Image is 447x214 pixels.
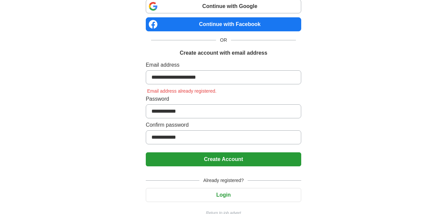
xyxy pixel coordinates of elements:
[146,152,301,166] button: Create Account
[146,95,301,103] label: Password
[199,177,248,184] span: Already registered?
[146,192,301,198] a: Login
[180,49,267,57] h1: Create account with email address
[146,61,301,69] label: Email address
[146,17,301,31] a: Continue with Facebook
[146,188,301,202] button: Login
[146,121,301,129] label: Confirm password
[146,88,218,94] span: Email address already registered.
[216,37,231,44] span: OR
